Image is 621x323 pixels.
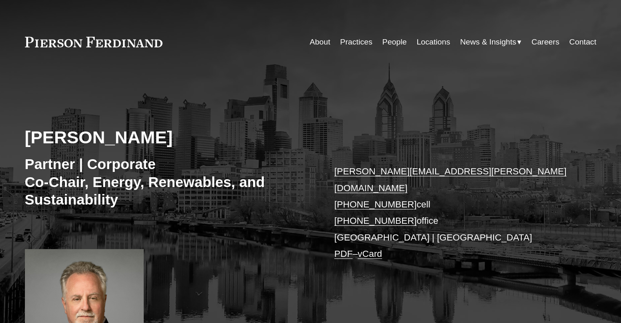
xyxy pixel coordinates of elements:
[460,35,516,49] span: News & Insights
[460,34,522,50] a: folder dropdown
[334,199,417,209] a: [PHONE_NUMBER]
[25,155,311,209] h3: Partner | Corporate Co-Chair, Energy, Renewables, and Sustainability
[334,163,572,262] p: cell office [GEOGRAPHIC_DATA] | [GEOGRAPHIC_DATA] –
[358,249,382,259] a: vCard
[532,34,559,50] a: Careers
[340,34,372,50] a: Practices
[334,216,417,226] a: [PHONE_NUMBER]
[25,127,311,148] h2: [PERSON_NAME]
[382,34,407,50] a: People
[334,166,567,193] a: [PERSON_NAME][EMAIL_ADDRESS][PERSON_NAME][DOMAIN_NAME]
[416,34,450,50] a: Locations
[310,34,330,50] a: About
[569,34,596,50] a: Contact
[334,249,353,259] a: PDF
